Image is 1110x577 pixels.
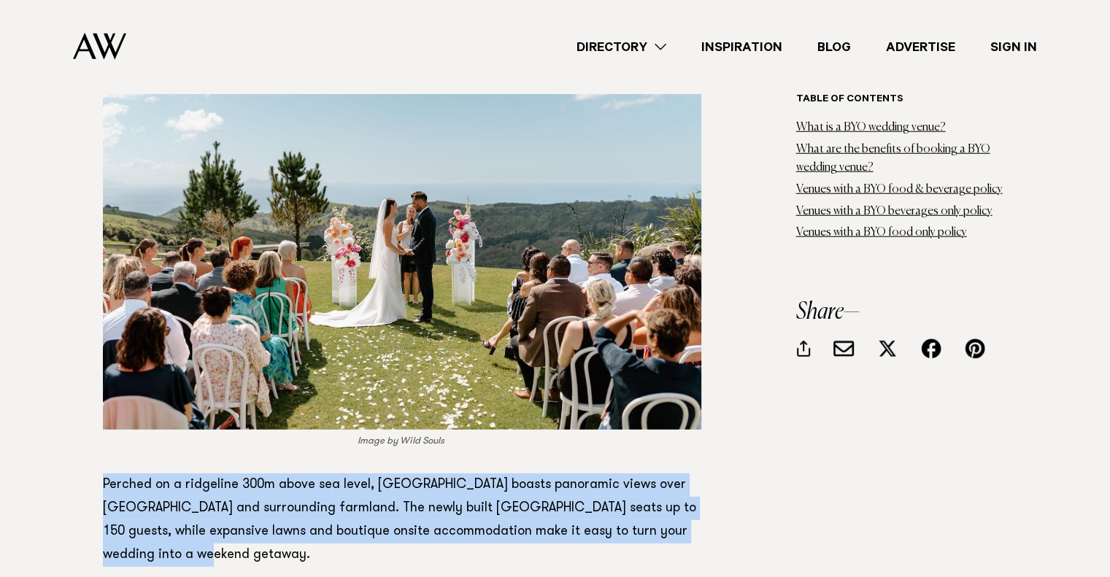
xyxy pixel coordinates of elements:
em: Image by Wild Souls [358,436,444,446]
a: Sign In [973,37,1055,57]
a: Directory [559,37,684,57]
a: Venues with a BYO food only policy [796,227,967,239]
p: Perched on a ridgeline 300m above sea level, [GEOGRAPHIC_DATA] boasts panoramic views over [GEOGR... [103,473,701,567]
img: Auckland Weddings Logo [73,33,126,60]
h6: Table of contents [796,93,1008,107]
a: What is a BYO wedding venue? [796,122,946,133]
a: Blog [800,37,868,57]
a: Venues with a BYO beverages only policy [796,205,993,217]
a: Inspiration [684,37,800,57]
a: Advertise [868,37,973,57]
a: What are the benefits of booking a BYO wedding venue? [796,144,990,174]
a: Venues with a BYO food & beverage policy [796,184,1003,195]
h3: Share [796,301,1008,324]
